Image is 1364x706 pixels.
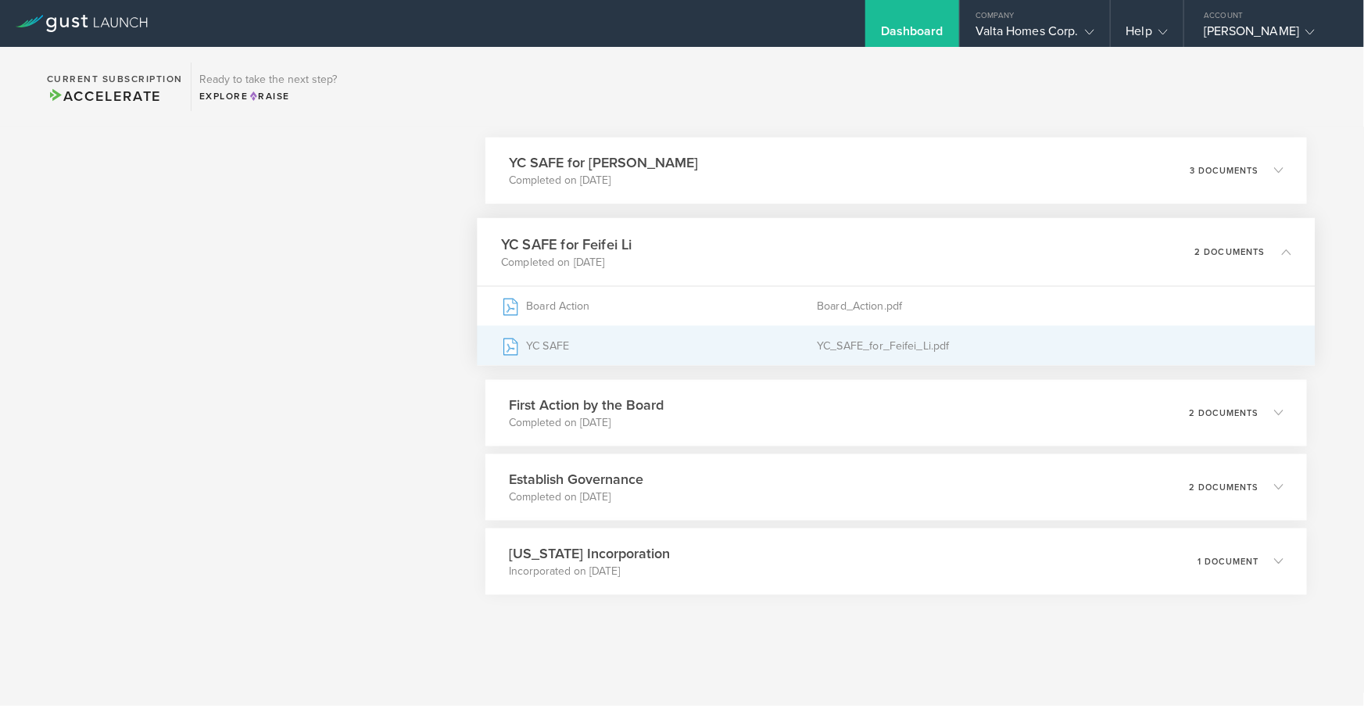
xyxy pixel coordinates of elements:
[509,395,664,415] h3: First Action by the Board
[1126,23,1168,47] div: Help
[976,23,1094,47] div: Valta Homes Corp.
[509,173,698,188] p: Completed on [DATE]
[1189,483,1258,492] p: 2 documents
[1190,167,1258,175] p: 3 documents
[501,286,817,325] div: Board Action
[501,326,817,365] div: YC SAFE
[47,88,161,105] span: Accelerate
[1204,23,1337,47] div: [PERSON_NAME]
[1189,409,1258,418] p: 2 documents
[501,254,632,270] p: Completed on [DATE]
[199,89,337,103] div: Explore
[509,564,670,579] p: Incorporated on [DATE]
[509,469,643,489] h3: Establish Governance
[1194,247,1266,256] p: 2 documents
[818,286,1291,325] div: Board_Action.pdf
[47,74,183,84] h2: Current Subscription
[509,152,698,173] h3: YC SAFE for [PERSON_NAME]
[1286,631,1364,706] iframe: Chat Widget
[818,326,1291,365] div: YC_SAFE_for_Feifei_Li.pdf
[509,489,643,505] p: Completed on [DATE]
[881,23,943,47] div: Dashboard
[509,415,664,431] p: Completed on [DATE]
[501,234,632,255] h3: YC SAFE for Feifei Li
[1198,557,1258,566] p: 1 document
[509,543,670,564] h3: [US_STATE] Incorporation
[199,74,337,85] h3: Ready to take the next step?
[191,63,345,111] div: Ready to take the next step?ExploreRaise
[249,91,290,102] span: Raise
